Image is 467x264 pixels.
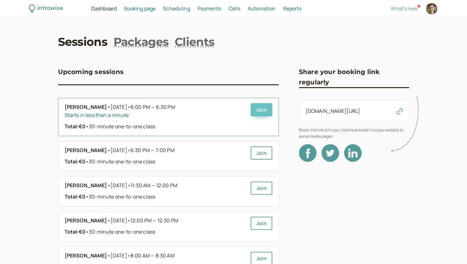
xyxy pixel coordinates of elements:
span: • [107,182,110,190]
span: 11:30 AM — 12:00 PM [130,182,177,189]
span: 8:00 AM — 8:30 AM [130,252,174,259]
a: [PERSON_NAME]•[DATE]•11:30 AM — 12:00 PMTotal:€0•30-minute one-to-one class [65,182,246,201]
span: [DATE] [110,103,175,111]
span: [DATE] [110,252,174,260]
a: Packages [114,34,168,50]
span: • [127,252,130,259]
span: • [86,123,89,130]
a: Join [251,182,272,195]
span: 12:00 PM — 12:30 PM [130,217,178,224]
a: Dashboard [91,5,117,13]
span: Reports [283,5,301,12]
div: introwise [37,4,63,13]
b: [PERSON_NAME] [65,103,107,111]
span: • [127,217,130,224]
a: Account [425,2,438,15]
a: Payments [198,5,221,13]
span: • [127,182,130,189]
span: Calls [229,5,240,12]
span: What's new [391,5,417,12]
strong: Total: €0 [65,193,86,200]
a: introwise [29,4,63,13]
span: • [86,193,89,200]
b: [PERSON_NAME] [65,182,107,190]
span: 30-minute one-to-one class [86,123,155,130]
a: Calls [229,5,240,13]
strong: Total: €0 [65,123,86,130]
span: • [86,228,89,235]
button: What's new [391,6,417,11]
a: Automation [248,5,276,13]
span: 30-minute one-to-one class [86,228,155,235]
span: [DATE] [110,182,177,190]
b: [PERSON_NAME] [65,252,107,260]
span: • [127,147,130,154]
a: Join [251,146,272,160]
div: Starts in less than a minute [65,111,246,119]
a: [PERSON_NAME]•[DATE]•6:30 PM — 7:00 PMTotal:€0•30-minute one-to-one class [65,146,246,166]
h3: Upcoming sessions [58,67,124,77]
strong: Total: €0 [65,228,86,235]
span: Share this link with your clients and add it to your website or social media pages [299,127,409,139]
span: 30-minute one-to-one class [86,193,155,200]
b: [PERSON_NAME] [65,217,107,225]
span: [DATE] [110,146,174,155]
a: Join [251,103,272,116]
span: • [86,158,89,165]
a: [DOMAIN_NAME][URL] [305,108,360,114]
h3: Share your booking link regularly [299,67,409,87]
span: Booking page [124,5,156,12]
a: Join [251,217,272,230]
a: [PERSON_NAME]•[DATE]•6:00 PM — 6:30 PMStarts in less than a minuteTotal:€0•30-minute one-to-one c... [65,103,246,131]
strong: Total: €0 [65,158,86,165]
span: • [107,252,110,260]
a: Booking page [124,5,156,13]
span: • [107,103,110,111]
b: [PERSON_NAME] [65,146,107,155]
span: 30-minute one-to-one class [86,158,155,165]
span: Scheduling [163,5,190,12]
span: 6:30 PM — 7:00 PM [130,147,174,154]
a: Clients [175,34,214,50]
a: Reports [283,5,301,13]
span: Automation [248,5,276,12]
span: • [107,217,110,225]
a: [PERSON_NAME]•[DATE]•12:00 PM — 12:30 PMTotal:€0•30-minute one-to-one class [65,217,246,236]
span: Dashboard [91,5,117,12]
span: Payments [198,5,221,12]
span: 6:00 PM — 6:30 PM [130,103,175,110]
a: Sessions [58,34,107,50]
a: Scheduling [163,5,190,13]
iframe: Chat Widget [436,234,467,264]
span: [DATE] [110,217,178,225]
span: • [107,146,110,155]
span: • [127,103,130,110]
